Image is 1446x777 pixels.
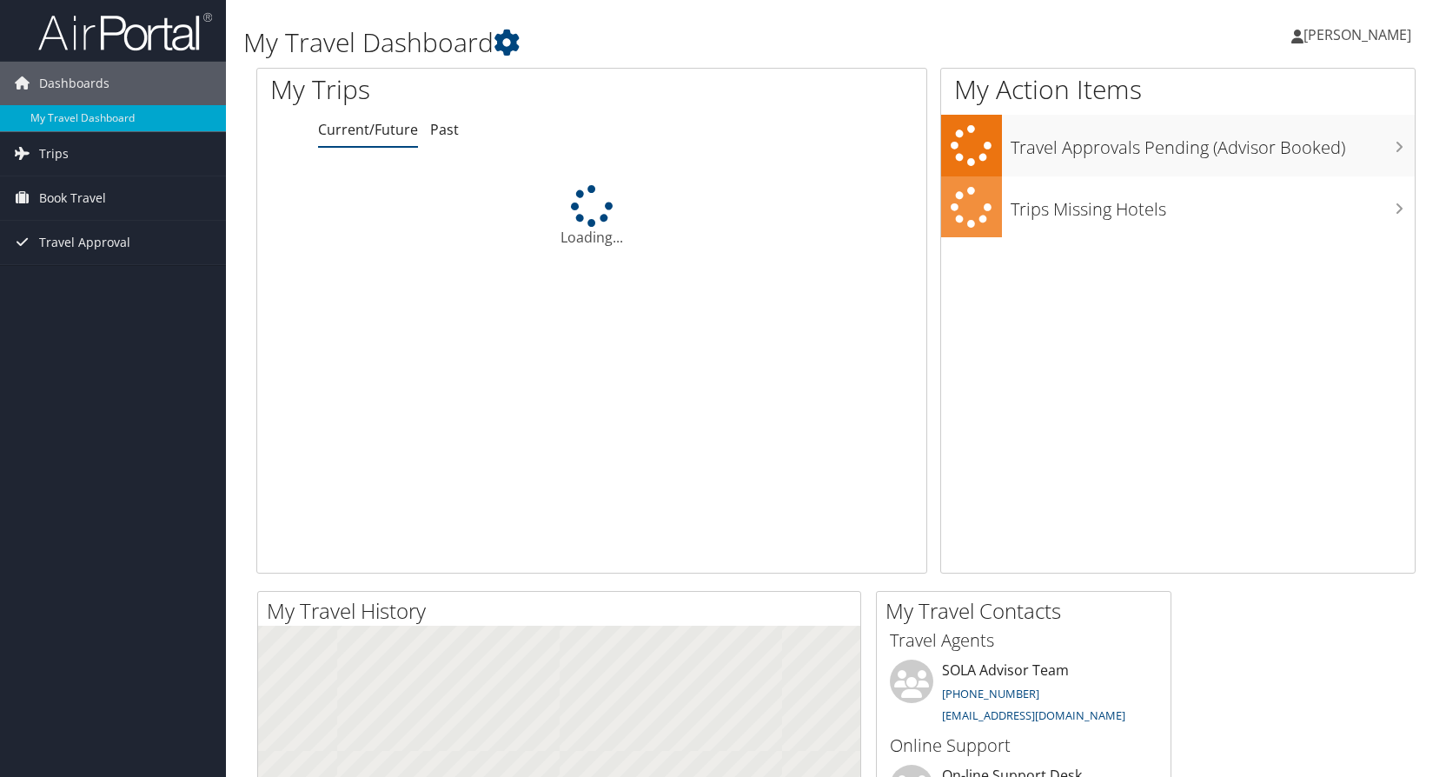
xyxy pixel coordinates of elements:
img: airportal-logo.png [38,11,212,52]
div: Loading... [257,185,926,248]
h3: Trips Missing Hotels [1011,189,1415,222]
a: [PHONE_NUMBER] [942,686,1039,701]
span: Dashboards [39,62,109,105]
h3: Online Support [890,734,1157,758]
h1: My Trips [270,71,634,108]
a: [PERSON_NAME] [1291,9,1429,61]
h2: My Travel History [267,596,860,626]
h3: Travel Agents [890,628,1157,653]
span: Trips [39,132,69,176]
span: Travel Approval [39,221,130,264]
li: SOLA Advisor Team [881,660,1166,731]
a: Past [430,120,459,139]
h1: My Action Items [941,71,1415,108]
h1: My Travel Dashboard [243,24,1033,61]
a: Current/Future [318,120,418,139]
span: Book Travel [39,176,106,220]
a: [EMAIL_ADDRESS][DOMAIN_NAME] [942,707,1125,723]
a: Travel Approvals Pending (Advisor Booked) [941,115,1415,176]
a: Trips Missing Hotels [941,176,1415,238]
h3: Travel Approvals Pending (Advisor Booked) [1011,127,1415,160]
h2: My Travel Contacts [886,596,1171,626]
span: [PERSON_NAME] [1303,25,1411,44]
